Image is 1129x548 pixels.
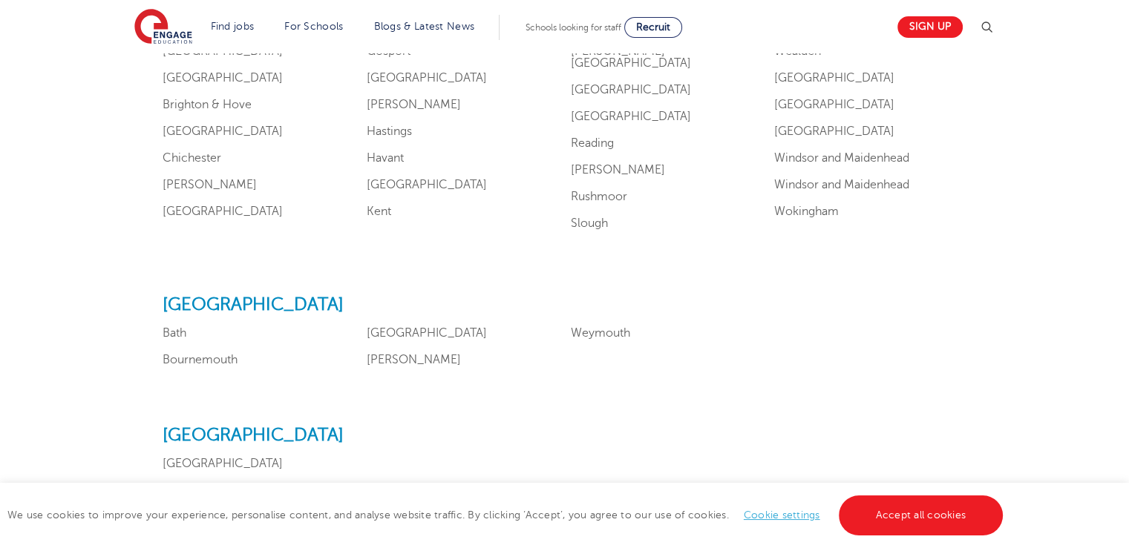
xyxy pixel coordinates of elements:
[774,71,894,85] a: [GEOGRAPHIC_DATA]
[163,205,283,218] a: [GEOGRAPHIC_DATA]
[571,110,691,123] a: [GEOGRAPHIC_DATA]
[624,17,682,38] a: Recruit
[134,9,192,46] img: Engage Education
[571,190,627,203] a: Rushmoor
[163,294,966,316] h2: [GEOGRAPHIC_DATA]
[163,98,252,111] a: Brighton & Hove
[526,22,621,33] span: Schools looking for staff
[571,217,608,230] a: Slough
[367,98,461,111] a: [PERSON_NAME]
[374,21,475,32] a: Blogs & Latest News
[163,178,257,191] a: [PERSON_NAME]
[839,495,1004,535] a: Accept all cookies
[571,44,691,70] a: [PERSON_NAME][GEOGRAPHIC_DATA]
[571,136,614,150] a: Reading
[367,326,487,340] a: [GEOGRAPHIC_DATA]
[7,509,1007,521] span: We use cookies to improve your experience, personalise content, and analyse website traffic. By c...
[367,353,461,366] a: [PERSON_NAME]
[744,509,820,521] a: Cookie settings
[897,16,963,38] a: Sign up
[163,353,238,366] a: Bournemouth
[284,21,343,32] a: For Schools
[367,71,487,85] a: [GEOGRAPHIC_DATA]
[774,151,909,165] a: Windsor and Maidenhead
[774,205,839,218] a: Wokingham
[163,125,283,138] a: [GEOGRAPHIC_DATA]
[211,21,255,32] a: Find jobs
[636,22,670,33] span: Recruit
[571,326,630,340] a: Weymouth
[774,178,909,191] a: Windsor and Maidenhead
[367,125,412,138] a: Hastings
[774,98,894,111] a: [GEOGRAPHIC_DATA]
[571,83,691,96] a: [GEOGRAPHIC_DATA]
[774,125,894,138] a: [GEOGRAPHIC_DATA]
[367,205,391,218] a: Kent
[163,425,966,446] h2: [GEOGRAPHIC_DATA]
[367,178,487,191] a: [GEOGRAPHIC_DATA]
[163,457,283,470] a: [GEOGRAPHIC_DATA]
[571,163,665,176] a: [PERSON_NAME]
[163,71,283,85] a: [GEOGRAPHIC_DATA]
[163,151,221,165] a: Chichester
[367,151,404,165] a: Havant
[163,326,186,340] a: Bath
